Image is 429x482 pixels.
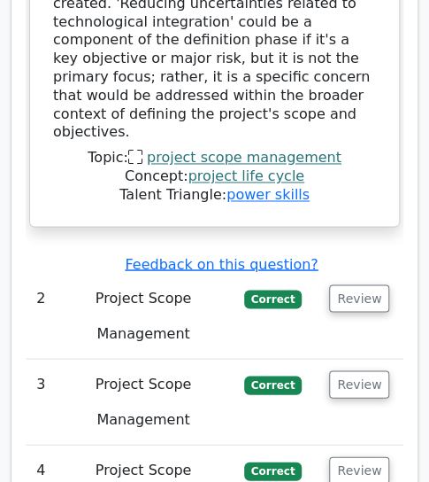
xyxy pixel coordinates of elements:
td: Project Scope Management [57,359,231,445]
span: Correct [244,462,302,479]
a: power skills [226,186,310,203]
a: project scope management [147,149,341,166]
div: Concept: [42,167,387,186]
button: Review [329,370,389,398]
div: Talent Triangle: [42,149,387,204]
span: Correct [244,290,302,307]
td: 3 [26,359,57,445]
a: project life cycle [188,167,304,184]
button: Review [329,284,389,312]
a: Feedback on this question? [125,255,318,272]
span: Correct [244,376,302,393]
td: 2 [26,273,57,359]
td: Project Scope Management [57,273,231,359]
div: Topic: [42,149,387,167]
